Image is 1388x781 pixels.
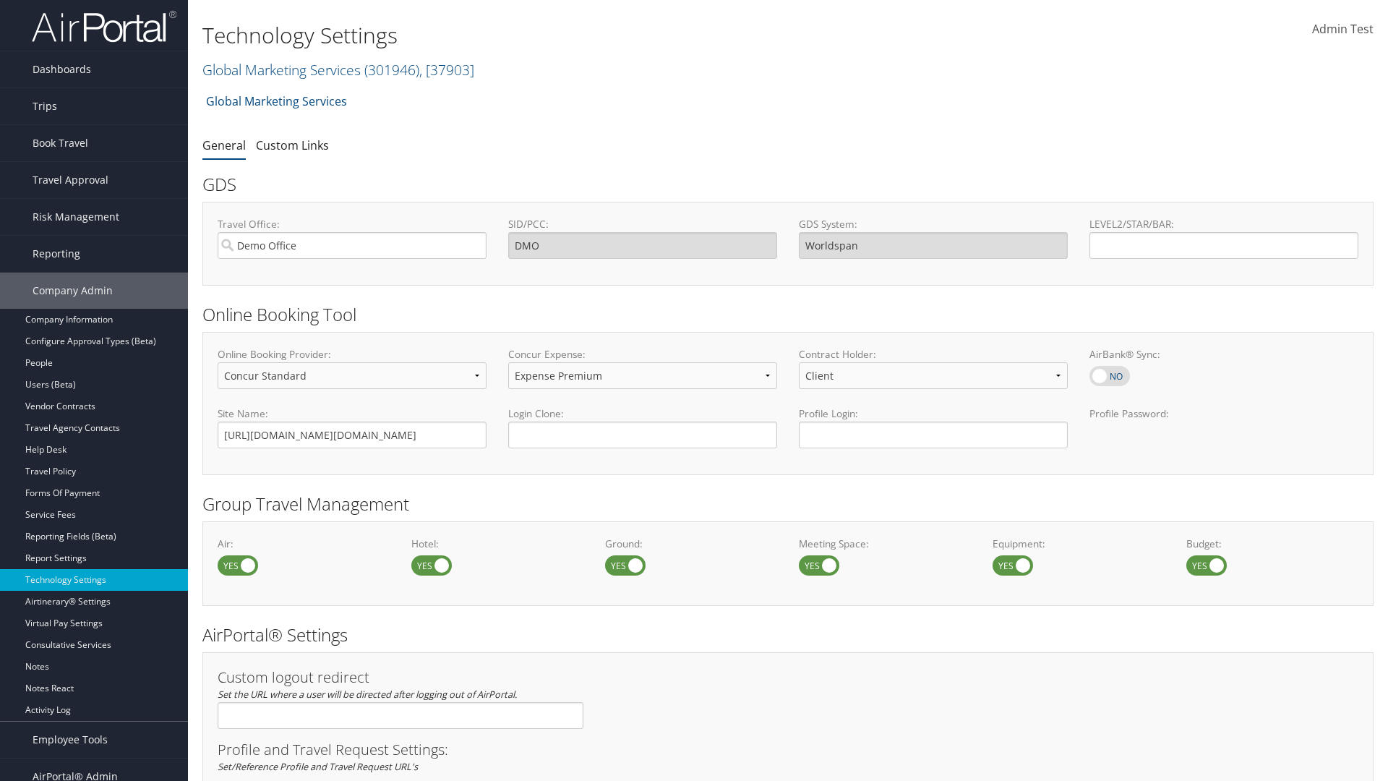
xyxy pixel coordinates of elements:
[218,537,390,551] label: Air:
[218,670,583,685] h3: Custom logout redirect
[799,537,971,551] label: Meeting Space:
[202,623,1374,647] h2: AirPortal® Settings
[218,406,487,421] label: Site Name:
[33,125,88,161] span: Book Travel
[993,537,1165,551] label: Equipment:
[508,217,777,231] label: SID/PCC:
[218,217,487,231] label: Travel Office:
[1089,217,1358,231] label: LEVEL2/STAR/BAR:
[202,172,1363,197] h2: GDS
[364,60,419,80] span: ( 301946 )
[605,537,777,551] label: Ground:
[508,347,777,362] label: Concur Expense:
[256,137,329,153] a: Custom Links
[419,60,474,80] span: , [ 37903 ]
[799,217,1068,231] label: GDS System:
[218,743,1358,757] h3: Profile and Travel Request Settings:
[1186,537,1358,551] label: Budget:
[218,347,487,362] label: Online Booking Provider:
[33,273,113,309] span: Company Admin
[411,537,583,551] label: Hotel:
[799,422,1068,448] input: Profile Login:
[218,760,418,773] em: Set/Reference Profile and Travel Request URL's
[1312,21,1374,37] span: Admin Test
[33,88,57,124] span: Trips
[202,137,246,153] a: General
[202,20,983,51] h1: Technology Settings
[33,236,80,272] span: Reporting
[202,60,474,80] a: Global Marketing Services
[1312,7,1374,52] a: Admin Test
[33,199,119,235] span: Risk Management
[799,406,1068,448] label: Profile Login:
[1089,406,1358,448] label: Profile Password:
[202,302,1374,327] h2: Online Booking Tool
[1089,366,1130,386] label: AirBank® Sync
[508,406,777,421] label: Login Clone:
[799,347,1068,362] label: Contract Holder:
[33,162,108,198] span: Travel Approval
[33,722,108,758] span: Employee Tools
[1089,347,1358,362] label: AirBank® Sync:
[33,51,91,88] span: Dashboards
[32,9,176,43] img: airportal-logo.png
[206,87,347,116] a: Global Marketing Services
[218,688,517,701] em: Set the URL where a user will be directed after logging out of AirPortal.
[202,492,1374,516] h2: Group Travel Management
